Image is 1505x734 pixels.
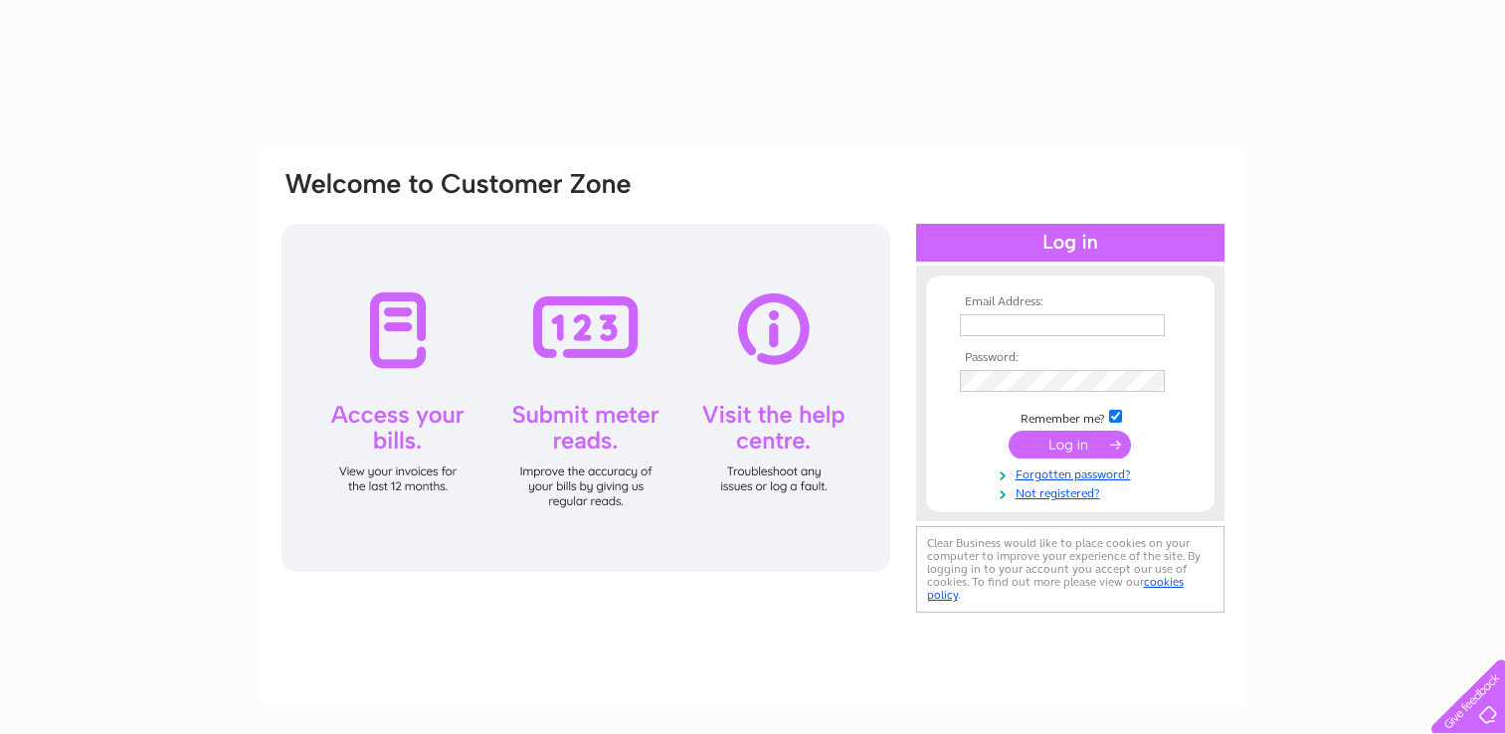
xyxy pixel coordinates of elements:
div: Clear Business would like to place cookies on your computer to improve your experience of the sit... [916,526,1224,613]
th: Email Address: [955,295,1186,309]
a: cookies policy [927,575,1184,602]
a: Not registered? [960,482,1186,501]
input: Submit [1009,431,1131,459]
th: Password: [955,351,1186,365]
td: Remember me? [955,407,1186,427]
a: Forgotten password? [960,463,1186,482]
